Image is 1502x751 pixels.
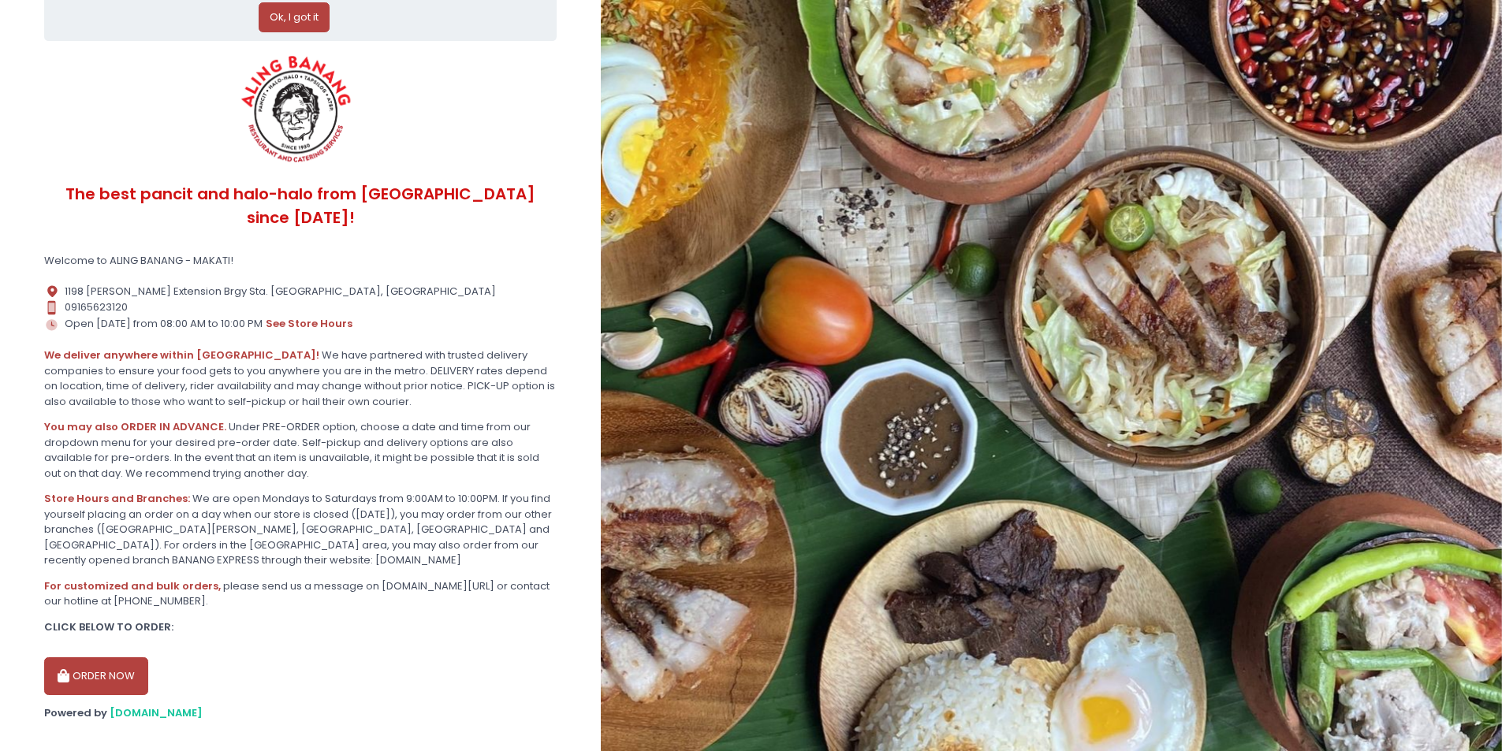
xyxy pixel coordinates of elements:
[44,491,557,568] div: We are open Mondays to Saturdays from 9:00AM to 10:00PM. If you find yourself placing an order on...
[259,2,330,32] button: Ok, I got it
[44,491,190,506] b: Store Hours and Branches:
[44,619,557,635] div: CLICK BELOW TO ORDER:
[44,705,557,721] div: Powered by
[232,51,363,169] img: ALING BANANG
[44,284,557,299] div: 1198 [PERSON_NAME] Extension Brgy Sta. [GEOGRAPHIC_DATA], [GEOGRAPHIC_DATA]
[44,299,557,315] div: 09165623120
[265,315,353,333] button: see store hours
[44,578,557,609] div: please send us a message on [DOMAIN_NAME][URL] or contact our hotline at [PHONE_NUMBER].
[110,705,203,720] a: [DOMAIN_NAME]
[44,169,557,243] div: The best pancit and halo-halo from [GEOGRAPHIC_DATA] since [DATE]!
[44,315,557,333] div: Open [DATE] from 08:00 AM to 10:00 PM
[44,419,557,481] div: Under PRE-ORDER option, choose a date and time from our dropdown menu for your desired pre-order ...
[44,253,557,269] div: Welcome to ALING BANANG - MAKATI!
[44,348,319,362] b: We deliver anywhere within [GEOGRAPHIC_DATA]!
[44,419,226,434] b: You may also ORDER IN ADVANCE.
[44,657,148,695] button: ORDER NOW
[44,578,221,593] b: For customized and bulk orders,
[44,348,557,409] div: We have partnered with trusted delivery companies to ensure your food gets to you anywhere you ar...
